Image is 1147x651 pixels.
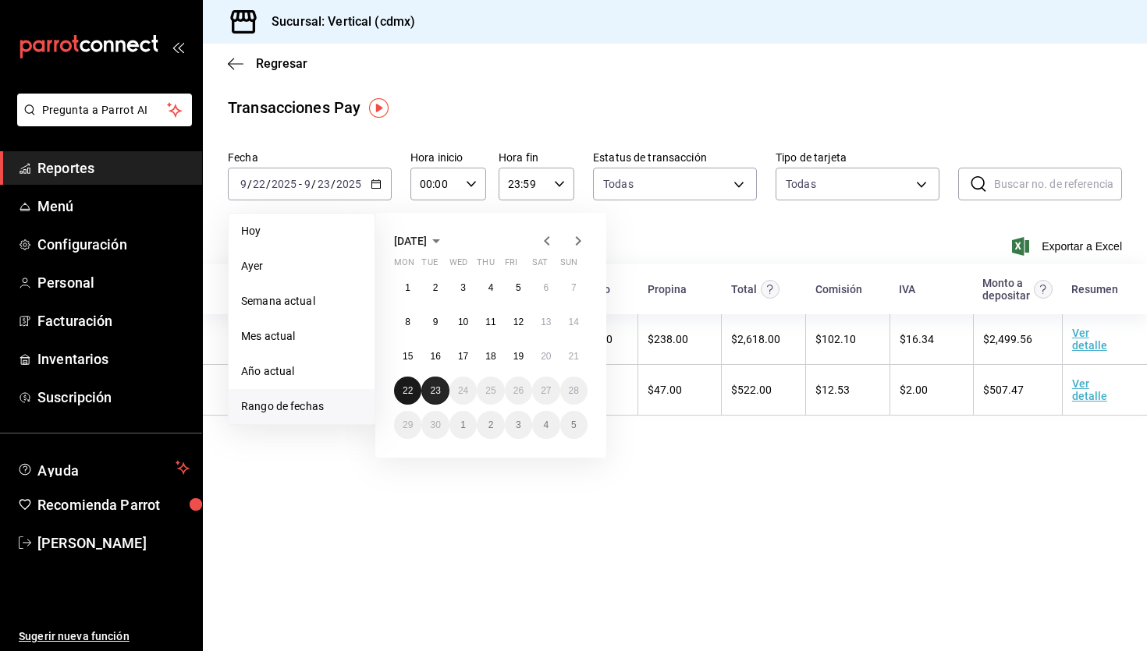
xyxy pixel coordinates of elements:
[488,282,494,293] abbr: September 4, 2025
[433,282,439,293] abbr: September 2, 2025
[37,348,190,370] span: Inventarios
[815,333,856,345] span: $ 102.10
[449,257,467,274] abbr: Wednesday
[477,411,504,439] button: October 2, 2025
[304,178,311,190] input: --
[516,282,521,293] abbr: September 5, 2025
[505,342,532,370] button: September 19, 2025
[394,274,421,302] button: September 1, 2025
[449,342,477,370] button: September 17, 2025
[983,333,1032,345] span: $ 2,499.56
[458,385,468,396] abbr: September 24, 2025
[593,152,757,163] label: Estatus de transacción
[394,411,421,439] button: September 29, 2025
[541,385,551,396] abbr: September 27, 2025
[256,56,307,71] span: Regresar
[569,385,579,396] abbr: September 28, 2025
[37,157,190,179] span: Reportes
[460,282,466,293] abbr: September 3, 2025
[569,351,579,362] abbr: September 21, 2025
[403,385,413,396] abbr: September 22, 2025
[731,283,757,295] div: Total
[241,398,362,415] span: Rango de fechas
[37,458,169,477] span: Ayuda
[241,258,362,274] span: Ayer
[532,274,559,302] button: September 6, 2025
[430,351,440,362] abbr: September 16, 2025
[172,41,184,53] button: open_drawer_menu
[37,272,190,293] span: Personal
[477,257,494,274] abbr: Thursday
[241,293,362,310] span: Semana actual
[560,342,588,370] button: September 21, 2025
[311,178,316,190] span: /
[421,274,449,302] button: September 2, 2025
[477,377,504,405] button: September 25, 2025
[505,411,532,439] button: October 3, 2025
[394,308,421,336] button: September 8, 2025
[369,98,389,118] img: Tooltip marker
[900,384,928,396] span: $ 2.00
[560,377,588,405] button: September 28, 2025
[433,317,439,327] abbr: September 9, 2025
[571,419,577,430] abbr: October 5, 2025
[331,178,336,190] span: /
[815,384,850,396] span: $ 12.53
[410,152,486,163] label: Hora inicio
[1071,283,1118,295] div: Resumen
[430,419,440,430] abbr: September 30, 2025
[228,152,392,163] label: Fecha
[405,317,410,327] abbr: September 8, 2025
[37,234,190,255] span: Configuración
[815,283,862,295] div: Comisión
[271,178,297,190] input: ----
[541,351,551,362] abbr: September 20, 2025
[648,384,682,396] span: $ 47.00
[1072,377,1107,402] a: Ver detalle
[532,308,559,336] button: September 13, 2025
[241,363,362,380] span: Año actual
[394,235,427,247] span: [DATE]
[1015,237,1122,256] button: Exportar a Excel
[405,282,410,293] abbr: September 1, 2025
[252,178,266,190] input: --
[541,317,551,327] abbr: September 13, 2025
[449,377,477,405] button: September 24, 2025
[19,628,190,645] span: Sugerir nueva función
[505,308,532,336] button: September 12, 2025
[532,411,559,439] button: October 4, 2025
[485,351,495,362] abbr: September 18, 2025
[731,333,780,345] span: $ 2,618.00
[560,274,588,302] button: September 7, 2025
[513,351,524,362] abbr: September 19, 2025
[485,385,495,396] abbr: September 25, 2025
[761,280,779,299] svg: Este monto equivale al total pagado por el comensal antes de aplicar Comisión e IVA.
[11,113,192,129] a: Pregunta a Parrot AI
[982,277,1030,302] div: Monto a depositar
[394,232,446,250] button: [DATE]
[543,282,549,293] abbr: September 6, 2025
[458,317,468,327] abbr: September 10, 2025
[505,377,532,405] button: September 26, 2025
[532,377,559,405] button: September 27, 2025
[421,308,449,336] button: September 9, 2025
[240,178,247,190] input: --
[421,257,437,274] abbr: Tuesday
[449,274,477,302] button: September 3, 2025
[560,411,588,439] button: October 5, 2025
[228,96,360,119] div: Transacciones Pay
[648,333,688,345] span: $ 238.00
[477,274,504,302] button: September 4, 2025
[571,282,577,293] abbr: September 7, 2025
[488,419,494,430] abbr: October 2, 2025
[477,342,504,370] button: September 18, 2025
[499,152,574,163] label: Hora fin
[994,168,1122,200] input: Buscar no. de referencia
[477,308,504,336] button: September 11, 2025
[543,419,549,430] abbr: October 4, 2025
[516,419,521,430] abbr: October 3, 2025
[430,385,440,396] abbr: September 23, 2025
[648,283,687,295] div: Propina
